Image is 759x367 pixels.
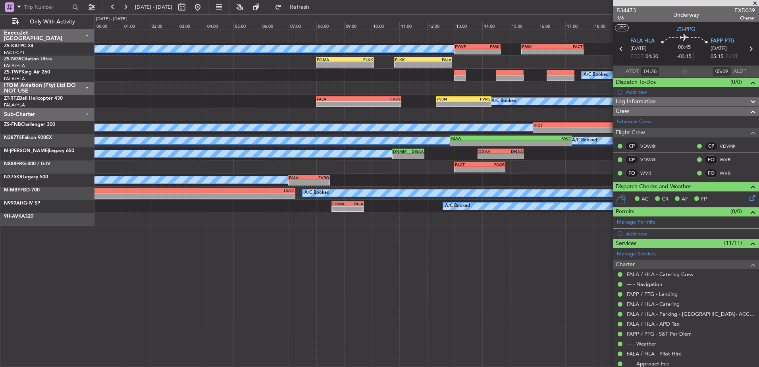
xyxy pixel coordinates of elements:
[616,97,656,106] span: Leg Information
[464,97,491,101] div: FVRG
[4,175,23,180] span: N375KR
[4,122,55,127] a: ZS-FNBChallenger 300
[572,135,597,147] div: A/C Booked
[627,340,656,347] a: --- - Weather
[678,44,691,52] span: 00:45
[627,281,662,288] a: --- - Navigation
[4,70,50,75] a: ZS-TWPKing Air 260
[725,53,738,61] span: ELDT
[316,22,344,29] div: 08:00
[478,44,500,49] div: FBSK
[733,68,746,75] span: ALDT
[720,170,738,177] a: WVR
[451,141,511,146] div: -
[617,118,651,126] a: Schedule Crew
[455,22,482,29] div: 13:00
[317,97,359,101] div: FALA
[627,360,669,367] a: --- - Approach Fee
[617,6,636,15] span: 534473
[640,170,658,177] a: WVR
[627,291,678,297] a: FAPP / PTG - Landing
[501,154,523,159] div: -
[593,22,621,29] div: 18:00
[408,154,424,159] div: -
[309,175,329,180] div: FVRG
[501,149,523,154] div: DNAA
[4,102,25,108] a: FALA/HLA
[627,271,694,278] a: FALA / HLA - Catering Crew
[423,57,451,62] div: FALA
[730,78,742,86] span: (0/0)
[630,53,643,61] span: ETOT
[627,301,680,307] a: FALA / HLA - Catering
[4,162,22,166] span: N888FR
[662,195,668,203] span: CR
[478,154,501,159] div: -
[682,195,688,203] span: AF
[616,128,645,137] span: Flight Crew
[344,22,372,29] div: 09:00
[332,201,348,206] div: FQMA
[289,22,316,29] div: 07:00
[4,96,63,101] a: ZT-RTZBell Helicopter 430
[711,37,734,45] span: FAPP PTG
[617,250,657,258] a: Manage Services
[4,201,23,206] span: N999AH
[627,321,680,327] a: FALA / HLA - APD Tax
[359,97,401,101] div: FVJN
[565,22,593,29] div: 17:00
[4,70,21,75] span: ZS-TWP
[289,175,309,180] div: FALA
[641,67,660,76] input: --:--
[616,207,634,216] span: Permits
[24,1,70,13] input: Trip Number
[730,207,742,216] span: (0/0)
[510,22,538,29] div: 15:00
[395,62,423,67] div: -
[4,57,52,62] a: ZS-NGSCitation Ultra
[455,167,480,172] div: -
[4,149,74,153] a: M-[PERSON_NAME]Legacy 650
[616,78,656,87] span: Dispatch To-Dos
[437,97,464,101] div: FVJN
[261,22,289,29] div: 06:00
[626,230,755,237] div: Add new
[511,141,571,146] div: -
[178,22,206,29] div: 03:00
[705,169,718,178] div: FO
[372,22,399,29] div: 10:00
[4,57,21,62] span: ZS-NGS
[345,57,373,62] div: FLKK
[399,22,427,29] div: 11:00
[584,69,609,81] div: A/C Booked
[359,102,401,106] div: -
[317,102,359,106] div: -
[627,311,755,317] a: FALA / HLA - Parking - [GEOGRAPHIC_DATA]- ACC # 1800
[522,49,553,54] div: -
[4,201,40,206] a: N999AHG-IV SP
[711,45,727,53] span: [DATE]
[630,45,647,53] span: [DATE]
[4,44,33,48] a: ZS-KATPC-24
[233,22,261,29] div: 05:00
[348,201,363,206] div: FALA
[491,95,516,107] div: A/C Booked
[553,44,583,49] div: FACT
[478,49,500,54] div: -
[4,135,22,140] span: N387TS
[617,218,655,226] a: Manage Permits
[625,169,638,178] div: FO
[720,143,738,150] a: VDW@
[538,22,566,29] div: 16:00
[711,53,723,61] span: 05:15
[332,207,348,211] div: -
[4,214,21,219] span: 9H-AVK
[534,123,585,127] div: KICT
[283,4,316,10] span: Refresh
[4,188,23,193] span: M-MBFF
[206,22,233,29] div: 04:00
[4,162,50,166] a: N888FRG-400 / G-IV
[348,207,363,211] div: -
[304,187,329,199] div: A/C Booked
[645,53,658,61] span: 04:30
